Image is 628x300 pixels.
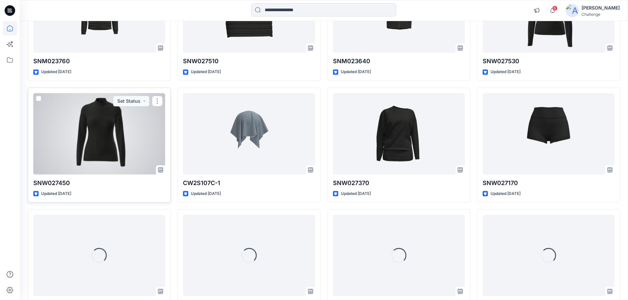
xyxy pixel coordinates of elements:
[566,4,579,17] img: avatar
[183,93,315,175] a: CW2S107C-1
[191,68,221,75] p: Updated [DATE]
[333,57,465,66] p: SNM023640
[341,190,371,197] p: Updated [DATE]
[491,68,521,75] p: Updated [DATE]
[341,68,371,75] p: Updated [DATE]
[41,190,71,197] p: Updated [DATE]
[483,93,614,175] a: SNW027170
[582,12,620,17] div: Challenge
[483,178,614,188] p: SNW027170
[33,57,165,66] p: SNM023760
[33,93,165,175] a: SNW027450
[333,93,465,175] a: SNW027370
[33,178,165,188] p: SNW027450
[333,178,465,188] p: SNW027370
[552,6,557,11] span: 6
[41,68,71,75] p: Updated [DATE]
[183,57,315,66] p: SNW027510
[483,57,614,66] p: SNW027530
[191,190,221,197] p: Updated [DATE]
[582,4,620,12] div: [PERSON_NAME]
[491,190,521,197] p: Updated [DATE]
[183,178,315,188] p: CW2S107C-1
